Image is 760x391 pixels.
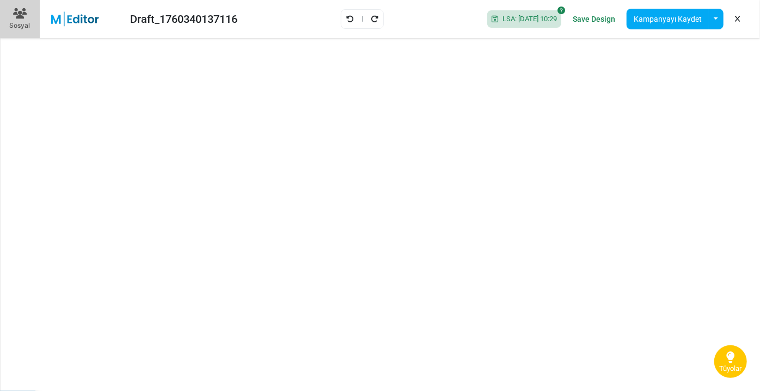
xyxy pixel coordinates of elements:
div: Draft_1760340137116 [130,11,237,27]
div: Sosyal [10,21,30,30]
a: Yeniden Uygula [370,12,379,26]
a: Save Design [570,10,618,28]
button: Kampanyayı Kaydet [627,9,709,29]
i: SoftSave® is off [557,7,565,14]
a: Geri Al [346,12,354,26]
span: LSA: [DATE] 10:29 [498,15,557,23]
span: Tüyolar [720,364,742,373]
